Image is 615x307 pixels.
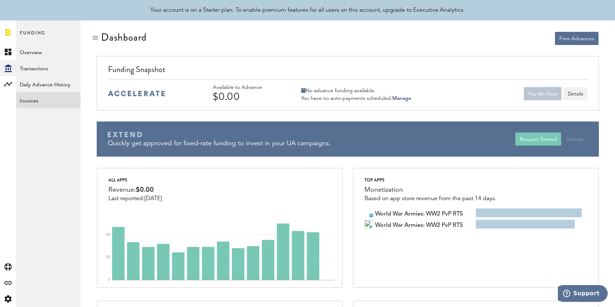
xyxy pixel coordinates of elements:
div: Revenue: [108,184,162,195]
div: Quickly get approved for fixed-rate funding to invest in your UA campaigns. [108,139,515,148]
button: Request Extend [515,132,561,146]
span: [DATE] [144,196,162,202]
span: Funding [20,29,45,44]
span: World War Armies: WW2 PvP RTS [375,209,463,217]
span: World War Armies: WW2 PvP RTS [375,220,463,229]
a: Manage [392,96,411,101]
div: Your account is on a Starter plan. To enable premium features for all users on this account, upgr... [150,6,465,15]
a: Invoices [16,92,81,108]
button: Pay Me Now [524,87,562,100]
a: Transactions [16,60,81,76]
div: Top apps [364,176,496,184]
div: Available to Advance [213,85,282,91]
a: Overview [16,44,81,60]
img: 17.png [369,225,373,229]
div: Monetization [364,184,496,195]
text: 4K [106,233,111,237]
iframe: Opens a widget where you can find more information [558,285,608,303]
img: Braavo Extend [108,132,142,138]
div: Based on app store revenue from the past 14 days. [364,195,496,202]
img: iK6Hy6lsWsqeWK0ybwQTtYBaSSZLCokXQRyyygXHAZVWEMQuJ3uvW-R48qew49TNqoO4 [364,220,373,229]
div: All apps [108,176,162,184]
a: Daily Advance History [16,76,81,92]
span: $0.00 [136,187,154,193]
div: Dashboard [101,31,147,43]
button: Details [563,87,588,100]
div: Last reported: [108,195,162,202]
text: 2K [106,255,111,259]
img: 21.png [369,213,373,217]
text: 0 [108,278,110,282]
button: Free Advances [555,32,599,45]
div: You have no auto-payments scheduled. [301,95,411,102]
div: Funding Snapshot [108,64,588,79]
button: Dismiss [562,132,588,146]
div: $0.00 [213,91,282,102]
img: accelerate-medium-blue-logo.svg [108,91,165,96]
div: No advance funding available. [301,87,411,94]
